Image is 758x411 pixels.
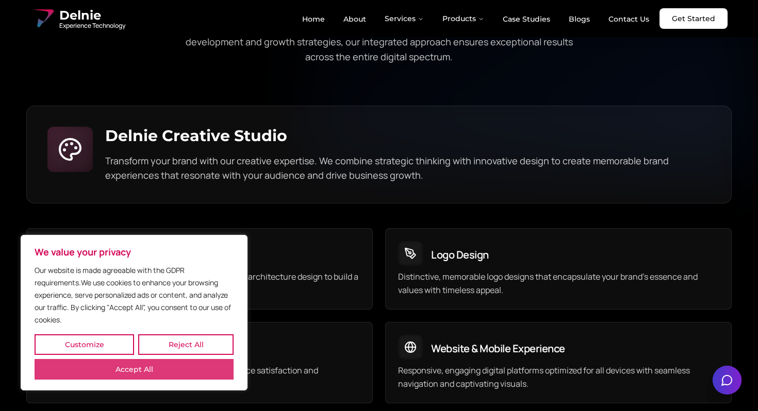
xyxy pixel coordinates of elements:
img: Delnie Logo [30,6,55,31]
a: Get Started [660,8,728,29]
button: Products [434,8,492,29]
h3: Website & Mobile Experience [431,341,565,356]
button: Reject All [138,334,234,355]
a: Blogs [561,10,598,28]
a: Delnie Logo Full [30,6,125,31]
button: Customize [35,334,134,355]
nav: Main [294,8,657,29]
h3: Delnie Creative Studio [105,127,711,145]
button: Open chat [713,366,741,395]
a: Home [294,10,333,28]
p: Distinctive, memorable logo designs that encapsulate your brand's essence and values with timeles... [398,270,719,297]
p: Transform your brand with our creative expertise. We combine strategic thinking with innovative d... [105,153,711,182]
p: Responsive, engaging digital platforms optimized for all devices with seamless navigation and cap... [398,364,719,390]
button: Accept All [35,359,234,380]
button: Services [376,8,432,29]
a: About [335,10,374,28]
a: Case Studies [495,10,558,28]
p: We value your privacy [35,246,234,258]
p: Our website is made agreeable with the GDPR requirements.We use cookies to enhance your browsing ... [35,264,234,326]
span: Delnie [59,7,125,24]
a: Contact Us [600,10,657,28]
span: Experience Technology [59,22,125,30]
h3: Logo Design [431,248,489,262]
